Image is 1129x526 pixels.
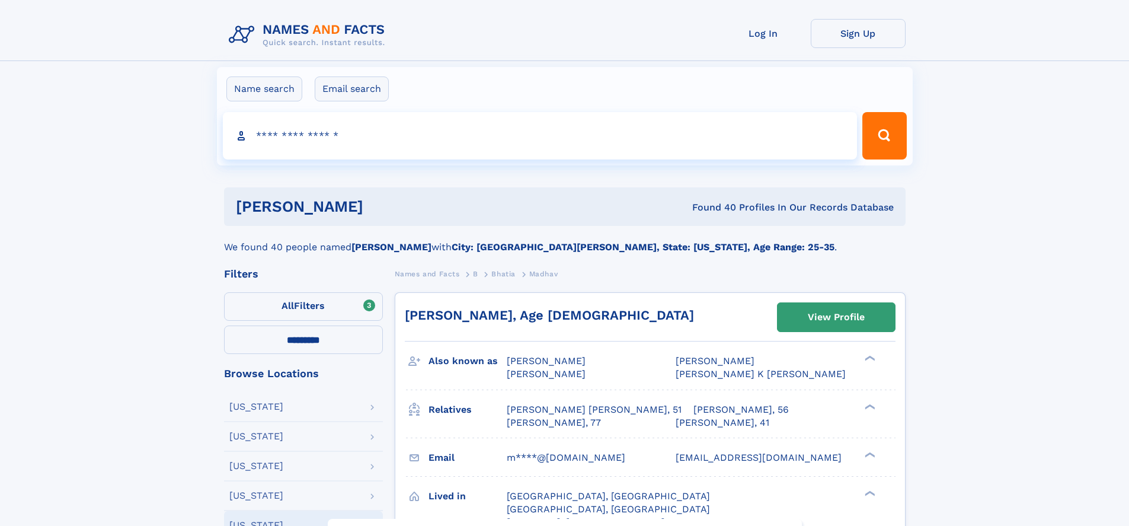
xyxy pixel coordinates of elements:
label: Name search [226,76,302,101]
div: Filters [224,269,383,279]
a: [PERSON_NAME], Age [DEMOGRAPHIC_DATA] [405,308,694,323]
a: View Profile [778,303,895,331]
span: [GEOGRAPHIC_DATA], [GEOGRAPHIC_DATA] [507,503,710,515]
a: Names and Facts [395,266,460,281]
div: We found 40 people named with . [224,226,906,254]
b: [PERSON_NAME] [351,241,431,253]
h3: Also known as [428,351,507,371]
div: [US_STATE] [229,432,283,441]
h1: [PERSON_NAME] [236,199,528,214]
a: Bhatia [491,266,516,281]
h3: Lived in [428,486,507,506]
label: Email search [315,76,389,101]
h3: Relatives [428,400,507,420]
span: [PERSON_NAME] K [PERSON_NAME] [676,368,846,380]
div: [US_STATE] [229,461,283,471]
span: [EMAIL_ADDRESS][DOMAIN_NAME] [676,452,842,463]
a: [PERSON_NAME], 41 [676,416,769,429]
label: Filters [224,292,383,321]
span: [PERSON_NAME] [507,368,586,380]
h3: Email [428,448,507,468]
span: Bhatia [491,270,516,278]
div: View Profile [808,304,865,331]
div: ❯ [862,403,876,410]
span: [PERSON_NAME] [676,355,754,366]
a: B [473,266,478,281]
div: ❯ [862,355,876,362]
a: Log In [716,19,811,48]
input: search input [223,112,858,160]
b: City: [GEOGRAPHIC_DATA][PERSON_NAME], State: [US_STATE], Age Range: 25-35 [452,241,834,253]
span: [GEOGRAPHIC_DATA], [GEOGRAPHIC_DATA] [507,490,710,502]
div: ❯ [862,451,876,458]
a: [PERSON_NAME], 77 [507,416,601,429]
a: [PERSON_NAME], 56 [693,403,789,416]
div: ❯ [862,489,876,497]
button: Search Button [862,112,906,160]
span: All [282,300,294,311]
img: Logo Names and Facts [224,19,395,51]
span: Madhav [529,270,558,278]
div: [US_STATE] [229,491,283,501]
span: B [473,270,478,278]
div: Browse Locations [224,368,383,379]
a: Sign Up [811,19,906,48]
span: [PERSON_NAME] [507,355,586,366]
a: [PERSON_NAME] [PERSON_NAME], 51 [507,403,682,416]
div: [US_STATE] [229,402,283,412]
div: Found 40 Profiles In Our Records Database [527,201,894,214]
